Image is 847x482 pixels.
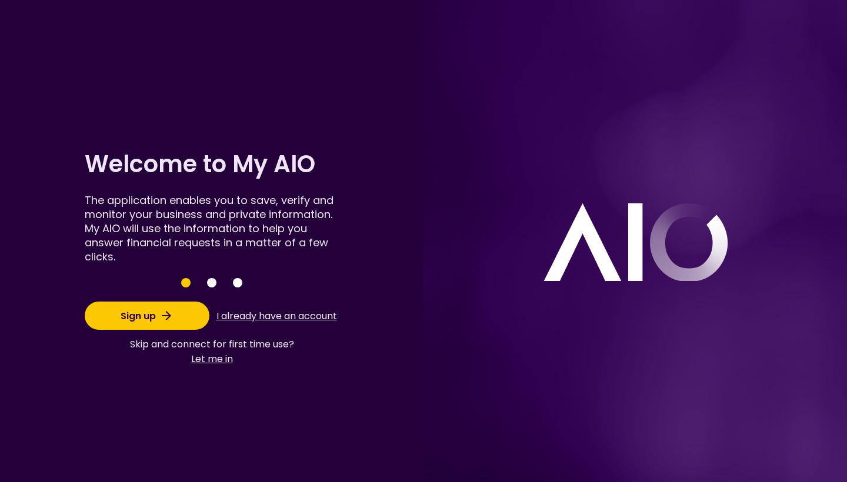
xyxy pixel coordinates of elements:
[181,278,191,287] button: Save
[207,278,216,287] button: Save
[214,304,339,327] button: I already have an account
[233,278,242,287] button: Save
[85,193,339,264] div: The application enables you to save, verify and monitor your business and private information. My...
[543,202,728,281] img: logo white
[130,337,294,352] span: Skip and connect for first time use?
[85,148,339,180] h1: Welcome to My AIO
[130,352,294,366] button: Let me in
[85,302,209,330] button: Sign up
